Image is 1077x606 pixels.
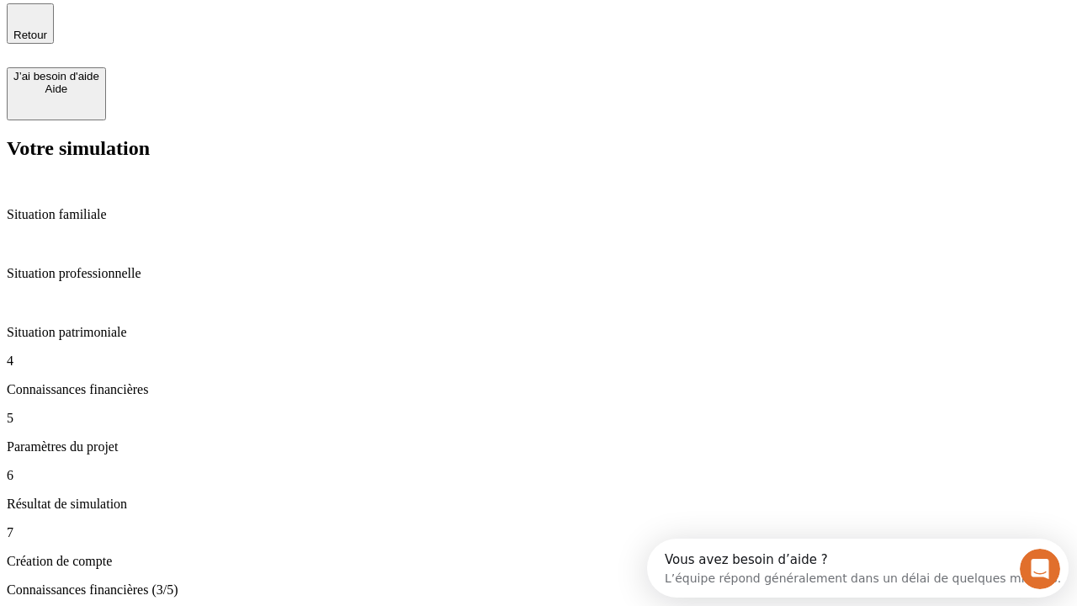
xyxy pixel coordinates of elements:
[7,582,1070,598] p: Connaissances financières (3/5)
[7,3,54,44] button: Retour
[1020,549,1060,589] iframe: Intercom live chat
[647,539,1069,598] iframe: Intercom live chat discovery launcher
[7,554,1070,569] p: Création de compte
[7,325,1070,340] p: Situation patrimoniale
[7,525,1070,540] p: 7
[13,70,99,82] div: J’ai besoin d'aide
[7,382,1070,397] p: Connaissances financières
[7,207,1070,222] p: Situation familiale
[7,266,1070,281] p: Situation professionnelle
[7,7,464,53] div: Ouvrir le Messenger Intercom
[18,28,414,45] div: L’équipe répond généralement dans un délai de quelques minutes.
[7,67,106,120] button: J’ai besoin d'aideAide
[13,82,99,95] div: Aide
[7,468,1070,483] p: 6
[7,411,1070,426] p: 5
[7,497,1070,512] p: Résultat de simulation
[7,353,1070,369] p: 4
[7,439,1070,454] p: Paramètres du projet
[13,29,47,41] span: Retour
[7,137,1070,160] h2: Votre simulation
[18,14,414,28] div: Vous avez besoin d’aide ?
